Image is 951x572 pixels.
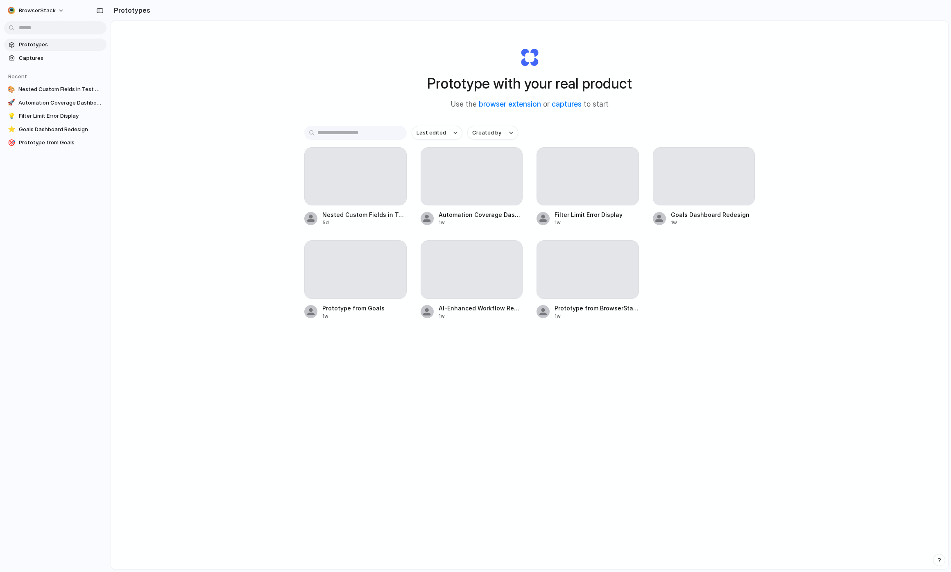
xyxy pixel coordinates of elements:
[439,304,523,312] span: AI-Enhanced Workflow Report Listing
[304,147,407,226] a: Nested Custom Fields in Test Management5d
[322,219,407,226] div: 5d
[537,147,639,226] a: Filter Limit Error Display1w
[671,210,755,219] span: Goals Dashboard Redesign
[467,126,518,140] button: Created by
[421,240,523,319] a: AI-Enhanced Workflow Report Listing1w
[19,41,103,49] span: Prototypes
[417,129,446,137] span: Last edited
[7,99,15,107] div: 🚀
[4,4,68,17] button: BrowserStack
[8,73,27,80] span: Recent
[4,110,106,122] a: 💡Filter Limit Error Display
[439,312,523,320] div: 1w
[322,210,407,219] span: Nested Custom Fields in Test Management
[19,54,103,62] span: Captures
[555,312,639,320] div: 1w
[4,123,106,136] a: ⭐Goals Dashboard Redesign
[4,137,106,149] a: 🎯Prototype from Goals
[671,219,755,226] div: 1w
[7,112,16,120] div: 💡
[18,99,103,107] span: Automation Coverage Dashboard
[653,147,755,226] a: Goals Dashboard Redesign1w
[427,73,632,94] h1: Prototype with your real product
[322,304,407,312] span: Prototype from Goals
[421,147,523,226] a: Automation Coverage Dashboard1w
[537,240,639,319] a: Prototype from BrowserStack Test Reporting1w
[555,304,639,312] span: Prototype from BrowserStack Test Reporting
[322,312,407,320] div: 1w
[479,100,541,108] a: browser extension
[18,85,103,93] span: Nested Custom Fields in Test Management
[412,126,462,140] button: Last edited
[439,210,523,219] span: Automation Coverage Dashboard
[472,129,501,137] span: Created by
[111,5,150,15] h2: Prototypes
[4,39,106,51] a: Prototypes
[7,85,15,93] div: 🎨
[552,100,582,108] a: captures
[4,52,106,64] a: Captures
[439,219,523,226] div: 1w
[19,139,103,147] span: Prototype from Goals
[19,125,103,134] span: Goals Dashboard Redesign
[7,125,16,134] div: ⭐
[4,97,106,109] a: 🚀Automation Coverage Dashboard
[19,7,56,15] span: BrowserStack
[451,99,609,110] span: Use the or to start
[555,210,639,219] span: Filter Limit Error Display
[19,112,103,120] span: Filter Limit Error Display
[555,219,639,226] div: 1w
[4,83,106,96] a: 🎨Nested Custom Fields in Test Management
[304,240,407,319] a: Prototype from Goals1w
[7,139,16,147] div: 🎯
